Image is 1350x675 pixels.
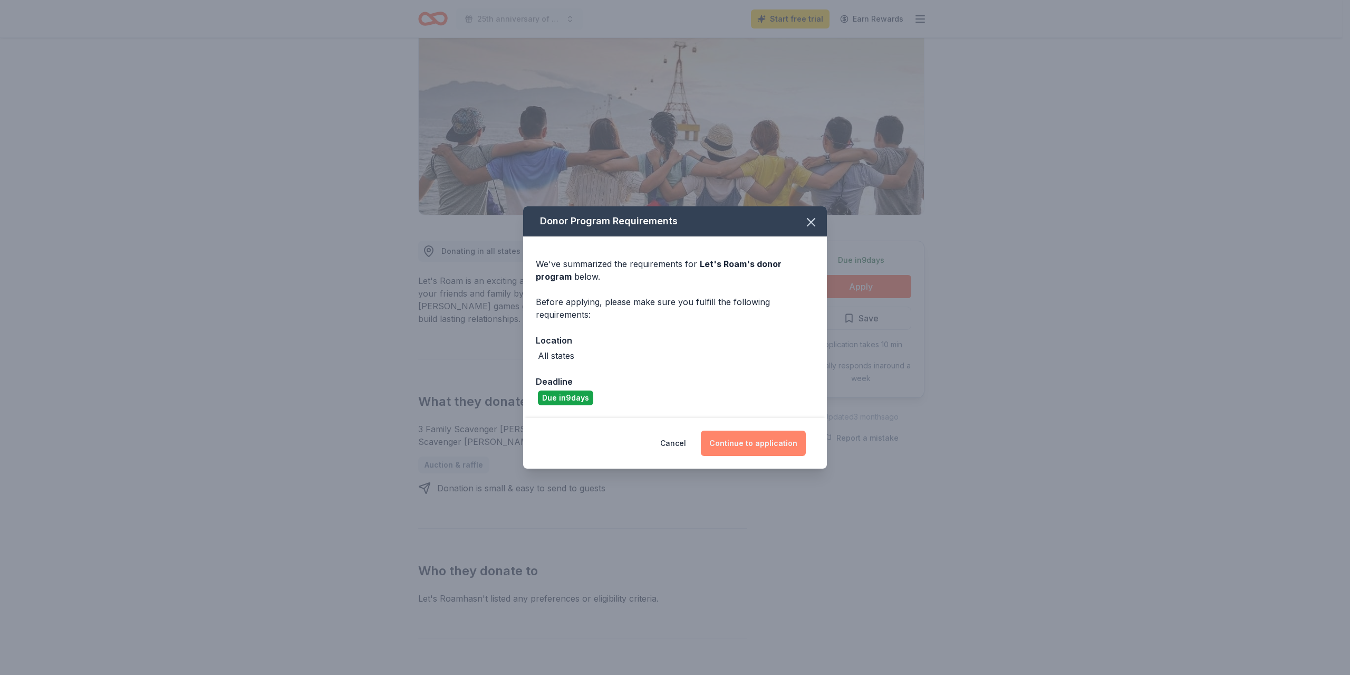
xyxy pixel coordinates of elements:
div: Due in 9 days [538,391,593,405]
div: We've summarized the requirements for below. [536,258,814,283]
button: Continue to application [701,431,806,456]
div: All states [538,349,574,362]
div: Donor Program Requirements [523,206,827,236]
button: Cancel [660,431,686,456]
div: Location [536,334,814,347]
div: Before applying, please make sure you fulfill the following requirements: [536,296,814,321]
div: Deadline [536,375,814,388]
